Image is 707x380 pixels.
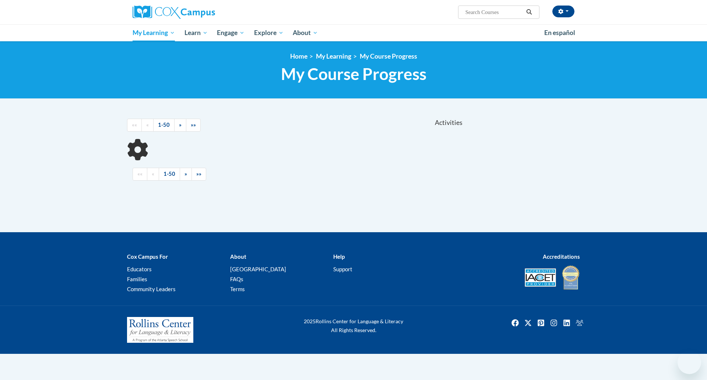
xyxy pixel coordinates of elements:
a: Terms [230,286,245,292]
a: 1-50 [159,168,180,181]
span: » [184,171,187,177]
img: Cox Campus [133,6,215,19]
a: Community Leaders [127,286,176,292]
a: End [186,119,201,132]
a: Linkedin [561,317,573,329]
a: Educators [127,266,152,272]
a: Instagram [548,317,560,329]
span: «« [137,171,143,177]
span: »» [196,171,201,177]
a: Twitter [522,317,534,329]
a: Home [290,52,307,60]
img: Accredited IACET® Provider [525,268,556,287]
span: « [152,171,154,177]
a: Facebook [509,317,521,329]
a: Engage [212,24,249,41]
img: IDA® Accredited [562,265,580,290]
img: Instagram icon [548,317,560,329]
a: My Learning [128,24,180,41]
a: Next [174,119,186,132]
a: Next [180,168,192,181]
button: Account Settings [552,6,574,17]
span: Engage [217,28,245,37]
span: Learn [184,28,208,37]
a: [GEOGRAPHIC_DATA] [230,266,286,272]
a: My Learning [316,52,351,60]
span: My Course Progress [281,64,426,84]
a: Families [127,276,147,282]
img: Rollins Center for Language & Literacy - A Program of the Atlanta Speech School [127,317,193,343]
a: Previous [141,119,154,132]
a: Begining [127,119,142,132]
a: 1-50 [153,119,175,132]
a: Explore [249,24,288,41]
a: FAQs [230,276,243,282]
span: 2025 [304,318,316,324]
a: End [191,168,206,181]
span: »» [191,122,196,128]
a: Facebook Group [574,317,585,329]
a: Cox Campus [133,6,272,19]
img: Twitter icon [522,317,534,329]
img: Facebook group icon [574,317,585,329]
img: Facebook icon [509,317,521,329]
span: Explore [254,28,284,37]
span: About [293,28,318,37]
a: My Course Progress [360,52,417,60]
a: En español [539,25,580,41]
b: Accreditations [543,253,580,260]
span: « [146,122,149,128]
img: LinkedIn icon [561,317,573,329]
span: «« [132,122,137,128]
a: Learn [180,24,212,41]
div: Rollins Center for Language & Literacy All Rights Reserved. [276,317,431,335]
input: Search Courses [465,8,524,17]
a: Previous [147,168,159,181]
span: » [179,122,182,128]
div: Main menu [122,24,585,41]
a: Begining [133,168,147,181]
a: Support [333,266,352,272]
img: Pinterest icon [535,317,547,329]
span: Activities [435,119,462,127]
b: Cox Campus For [127,253,168,260]
b: Help [333,253,345,260]
a: Pinterest [535,317,547,329]
iframe: Button to launch messaging window [678,351,701,374]
b: About [230,253,246,260]
button: Search [524,8,535,17]
span: En español [544,29,575,36]
a: About [288,24,323,41]
span: My Learning [133,28,175,37]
